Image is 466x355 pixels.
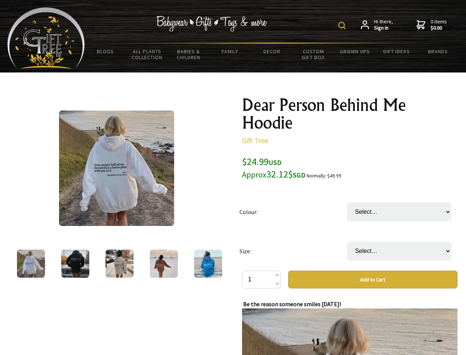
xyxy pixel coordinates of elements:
a: Custom Gift Box [293,44,334,65]
a: Grown Ups [334,44,376,59]
img: Dear Person Behind Me Hoodie [17,250,45,278]
a: Gift Ideas [376,44,417,59]
a: Hi there,Sign in [361,18,393,31]
a: BLOGS [85,44,127,59]
img: Dear Person Behind Me Hoodie [106,250,134,278]
a: Decor [251,44,293,59]
a: 0 items$0.00 [417,18,447,31]
img: Dear Person Behind Me Hoodie [61,250,89,278]
strong: Sign in [374,25,393,31]
span: $24.99 32.12$ [242,155,306,180]
a: Brands [417,44,459,59]
img: Babyware - Gifts - Toys and more... [7,7,85,69]
img: Dear Person Behind Me Hoodie [150,250,178,278]
strong: $0.00 [431,25,447,31]
img: Babywear - Gifts - Toys & more [156,16,267,31]
a: All Plants Collection [127,44,168,65]
h1: Dear Person Behind Me Hoodie [242,96,458,132]
span: USD [269,158,282,167]
img: Dear Person Behind Me Hoodie [59,111,174,226]
td: Colour: [239,192,347,231]
button: Add to Cart [288,271,458,288]
a: Babies & Children [168,44,210,65]
small: Normally: $49.99 [307,173,341,179]
span: 0 items [431,18,447,31]
a: Family [210,44,251,59]
img: product search [338,22,346,29]
span: Hi there, [374,18,393,31]
span: SGD [293,171,306,179]
td: Size: [239,231,347,271]
a: Gift Tree [242,136,268,145]
img: Dear Person Behind Me Hoodie [194,250,222,278]
small: Approx [242,170,266,180]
